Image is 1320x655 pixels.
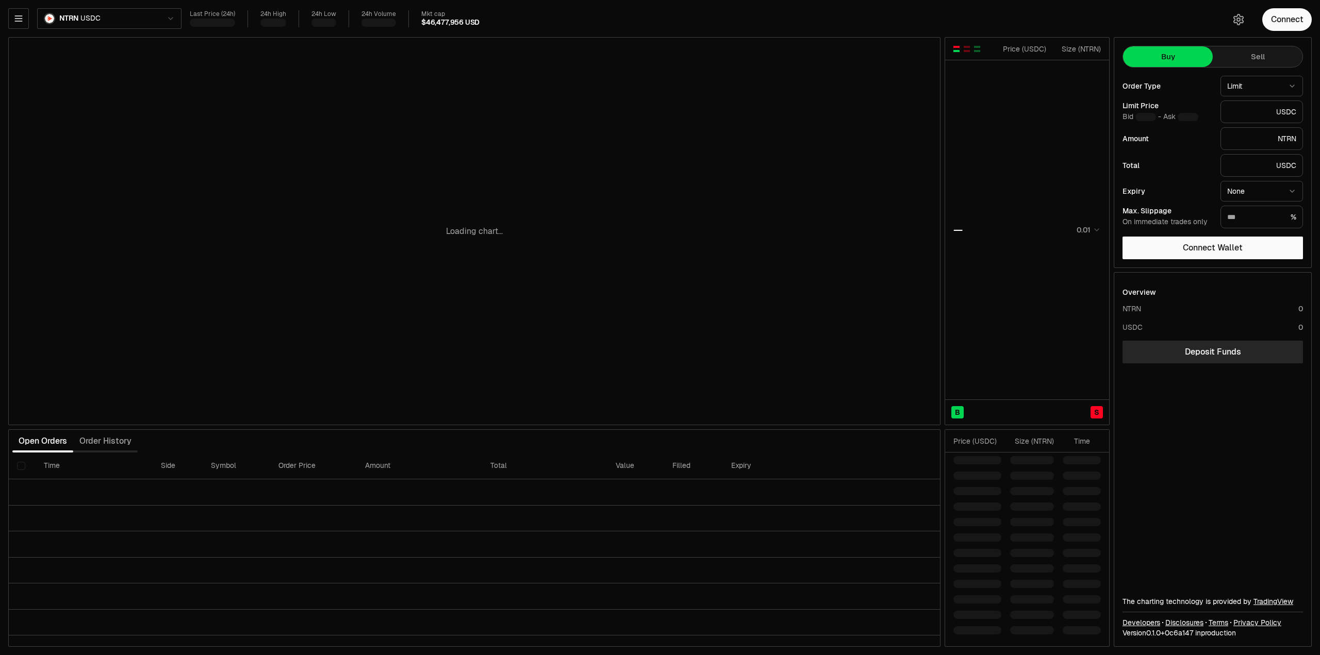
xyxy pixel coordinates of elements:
[73,431,138,451] button: Order History
[1123,322,1143,332] div: USDC
[1213,46,1302,67] button: Sell
[1123,207,1212,214] div: Max. Slippage
[723,452,836,479] th: Expiry
[1220,127,1303,150] div: NTRN
[1220,154,1303,177] div: USDC
[1298,304,1303,314] div: 0
[1163,112,1198,122] span: Ask
[1233,617,1281,628] a: Privacy Policy
[664,452,722,479] th: Filled
[1123,237,1303,259] button: Connect Wallet
[45,14,54,23] img: NTRN Logo
[421,10,480,18] div: Mkt cap
[963,45,971,53] button: Show Sell Orders Only
[1123,304,1141,314] div: NTRN
[1123,628,1303,638] div: Version 0.1.0 + in production
[17,462,25,470] button: Select all
[1010,436,1054,446] div: Size ( NTRN )
[80,14,100,23] span: USDC
[59,14,78,23] span: NTRN
[973,45,981,53] button: Show Buy Orders Only
[1253,597,1293,606] a: TradingView
[311,10,336,18] div: 24h Low
[1123,112,1161,122] span: Bid -
[1262,8,1312,31] button: Connect
[1123,188,1212,195] div: Expiry
[1220,206,1303,228] div: %
[1094,407,1099,417] span: S
[1209,617,1228,628] a: Terms
[153,452,203,479] th: Side
[1123,46,1213,67] button: Buy
[1123,217,1212,227] div: On immediate trades only
[1123,596,1303,607] div: The charting technology is provided by
[1000,44,1046,54] div: Price ( USDC )
[446,225,503,238] p: Loading chart...
[1123,341,1303,363] a: Deposit Funds
[1074,224,1101,236] button: 0.01
[190,10,235,18] div: Last Price (24h)
[1123,287,1156,297] div: Overview
[1220,76,1303,96] button: Limit
[12,431,73,451] button: Open Orders
[1123,82,1212,90] div: Order Type
[361,10,396,18] div: 24h Volume
[1165,617,1203,628] a: Disclosures
[1123,162,1212,169] div: Total
[357,452,482,479] th: Amount
[482,452,607,479] th: Total
[1220,181,1303,201] button: None
[953,436,1001,446] div: Price ( USDC )
[260,10,286,18] div: 24h High
[1123,135,1212,142] div: Amount
[1055,44,1101,54] div: Size ( NTRN )
[955,407,960,417] span: B
[1063,436,1090,446] div: Time
[203,452,270,479] th: Symbol
[36,452,153,479] th: Time
[270,452,357,479] th: Order Price
[1123,617,1160,628] a: Developers
[1123,102,1212,109] div: Limit Price
[1165,628,1193,637] span: 0c6a147ce076fad793407a29af78efb4487d8be7
[607,452,664,479] th: Value
[1298,322,1303,332] div: 0
[1220,100,1303,123] div: USDC
[421,18,480,27] div: $46,477,956 USD
[952,45,961,53] button: Show Buy and Sell Orders
[953,223,963,237] div: —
